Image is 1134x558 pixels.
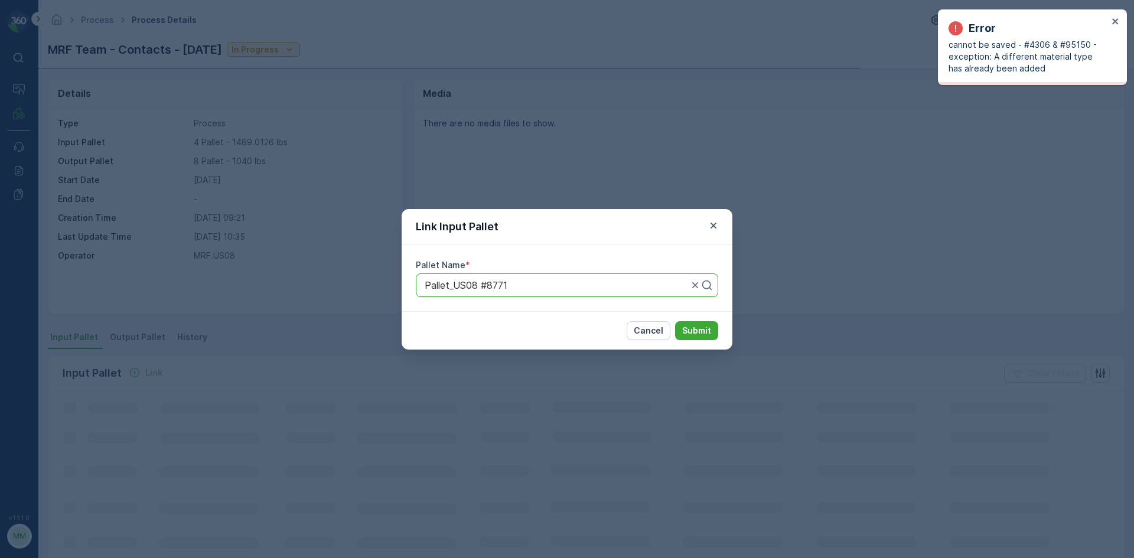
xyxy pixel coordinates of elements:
[416,260,465,270] label: Pallet Name
[627,321,670,340] button: Cancel
[1112,17,1120,28] button: close
[634,325,663,337] p: Cancel
[949,39,1108,74] p: cannot be saved - #4306 & #95150 - exception: A different material type has already been added
[416,218,498,235] p: Link Input Pallet
[682,325,711,337] p: Submit
[969,20,996,37] p: Error
[675,321,718,340] button: Submit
